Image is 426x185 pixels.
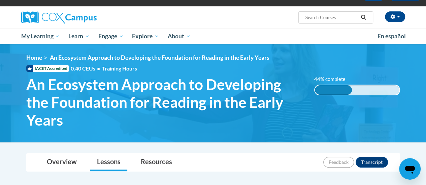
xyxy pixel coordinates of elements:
div: 44% complete [315,85,352,95]
a: About [163,29,195,44]
span: En español [378,33,406,40]
a: Learn [64,29,94,44]
span: An Ecosystem Approach to Developing the Foundation for Reading in the Early Years [50,54,269,61]
label: 44% complete [314,76,353,83]
span: 0.40 CEUs [71,65,102,72]
a: My Learning [17,29,64,44]
a: En español [373,29,410,43]
span: About [168,32,191,40]
a: Explore [128,29,163,44]
span: My Learning [21,32,60,40]
a: Engage [94,29,128,44]
button: Transcript [356,157,388,168]
span: IACET Accredited [26,65,69,72]
div: Main menu [16,29,410,44]
a: Lessons [90,153,127,171]
a: Overview [40,153,84,171]
img: Cox Campus [21,11,97,24]
a: Home [26,54,42,61]
span: Engage [98,32,124,40]
input: Search Courses [304,13,358,21]
span: Explore [132,32,159,40]
span: Training Hours [102,65,137,72]
a: Resources [134,153,179,171]
span: An Ecosystem Approach to Developing the Foundation for Reading in the Early Years [26,76,304,129]
a: Cox Campus [21,11,142,24]
button: Feedback [323,157,354,168]
button: Account Settings [385,11,405,22]
iframe: Botón para iniciar la ventana de mensajería [399,158,421,180]
button: Search [358,13,368,21]
span: Learn [68,32,90,40]
span: • [97,65,100,72]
